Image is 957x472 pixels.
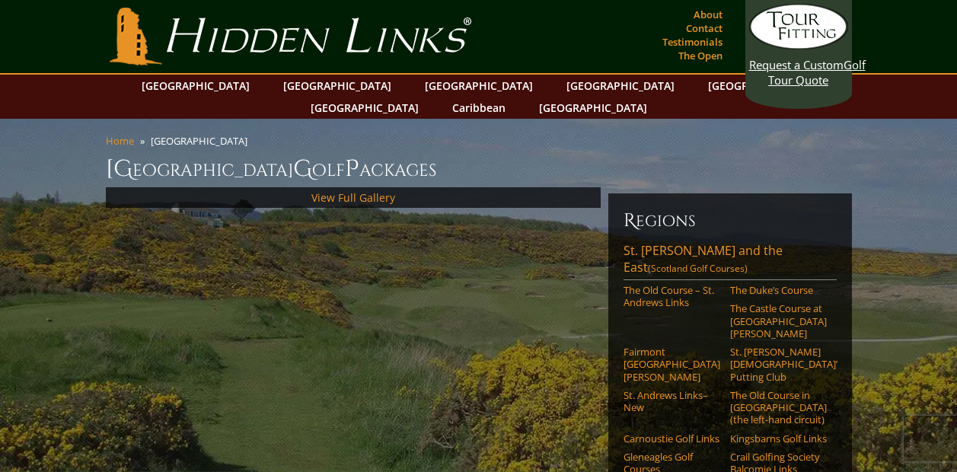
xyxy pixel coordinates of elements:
a: St. [PERSON_NAME] [DEMOGRAPHIC_DATA]’ Putting Club [730,346,827,383]
h6: Regions [624,209,837,233]
a: The Castle Course at [GEOGRAPHIC_DATA][PERSON_NAME] [730,302,827,340]
span: (Scotland Golf Courses) [648,262,748,275]
a: Caribbean [445,97,513,119]
a: St. [PERSON_NAME] and the East(Scotland Golf Courses) [624,242,837,280]
a: View Full Gallery [311,190,395,205]
span: G [293,154,312,184]
a: Contact [682,18,726,39]
a: Kingsbarns Golf Links [730,432,827,445]
a: [GEOGRAPHIC_DATA] [303,97,426,119]
li: [GEOGRAPHIC_DATA] [151,134,254,148]
a: The Duke’s Course [730,284,827,296]
a: Home [106,134,134,148]
a: About [690,4,726,25]
a: [GEOGRAPHIC_DATA] [700,75,824,97]
span: P [345,154,359,184]
a: Request a CustomGolf Tour Quote [749,4,848,88]
span: Request a Custom [749,57,844,72]
a: The Open [675,45,726,66]
a: Fairmont [GEOGRAPHIC_DATA][PERSON_NAME] [624,346,720,383]
h1: [GEOGRAPHIC_DATA] olf ackages [106,154,852,184]
a: The Old Course in [GEOGRAPHIC_DATA] (the left-hand circuit) [730,389,827,426]
a: [GEOGRAPHIC_DATA] [531,97,655,119]
a: [GEOGRAPHIC_DATA] [417,75,541,97]
a: Testimonials [659,31,726,53]
a: The Old Course – St. Andrews Links [624,284,720,309]
a: [GEOGRAPHIC_DATA] [134,75,257,97]
a: [GEOGRAPHIC_DATA] [559,75,682,97]
a: [GEOGRAPHIC_DATA] [276,75,399,97]
a: St. Andrews Links–New [624,389,720,414]
a: Carnoustie Golf Links [624,432,720,445]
